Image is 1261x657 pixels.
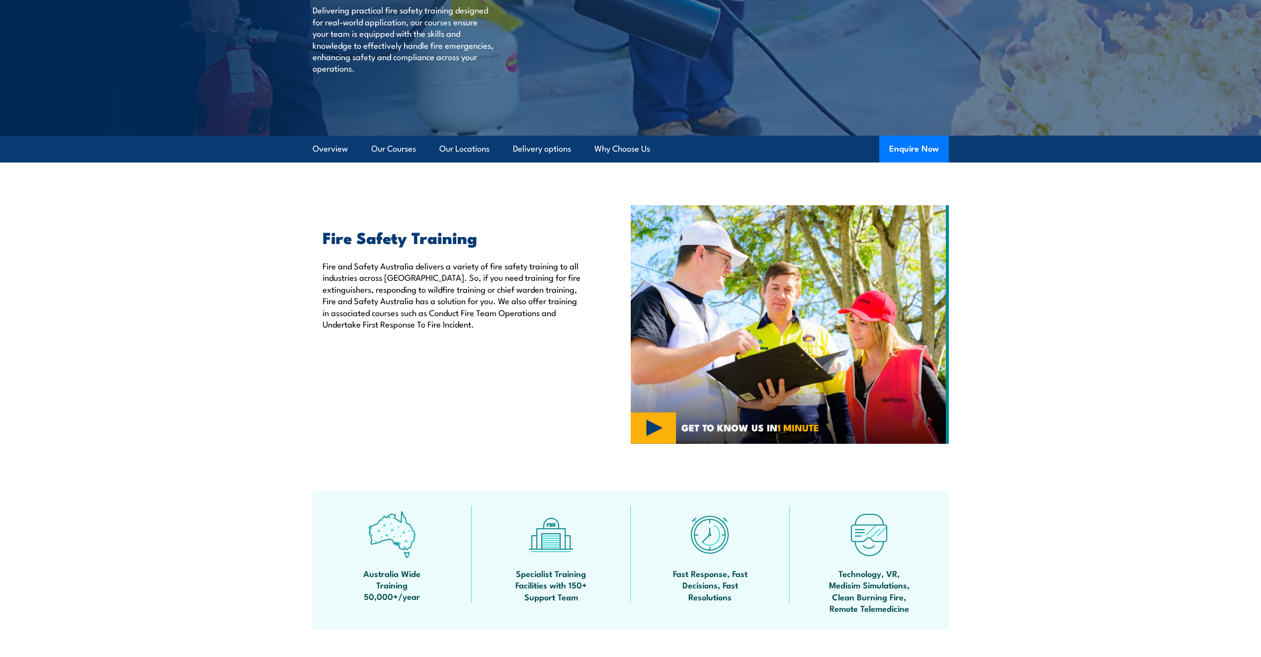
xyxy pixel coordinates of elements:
[777,420,819,434] strong: 1 MINUTE
[371,136,416,162] a: Our Courses
[439,136,490,162] a: Our Locations
[879,136,949,163] button: Enquire Now
[681,423,819,432] span: GET TO KNOW US IN
[825,568,914,614] span: Technology, VR, Medisim Simulations, Clean Burning Fire, Remote Telemedicine
[686,511,734,558] img: fast-icon
[845,511,893,558] img: tech-icon
[323,230,585,244] h2: Fire Safety Training
[506,568,596,602] span: Specialist Training Facilities with 150+ Support Team
[347,568,437,602] span: Australia Wide Training 50,000+/year
[513,136,571,162] a: Delivery options
[631,205,949,444] img: Fire Safety Training Courses
[666,568,755,602] span: Fast Response, Fast Decisions, Fast Resolutions
[313,4,494,74] p: Delivering practical fire safety training designed for real-world application, our courses ensure...
[527,511,575,558] img: facilities-icon
[323,260,585,329] p: Fire and Safety Australia delivers a variety of fire safety training to all industries across [GE...
[594,136,650,162] a: Why Choose Us
[313,136,348,162] a: Overview
[368,511,416,558] img: auswide-icon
